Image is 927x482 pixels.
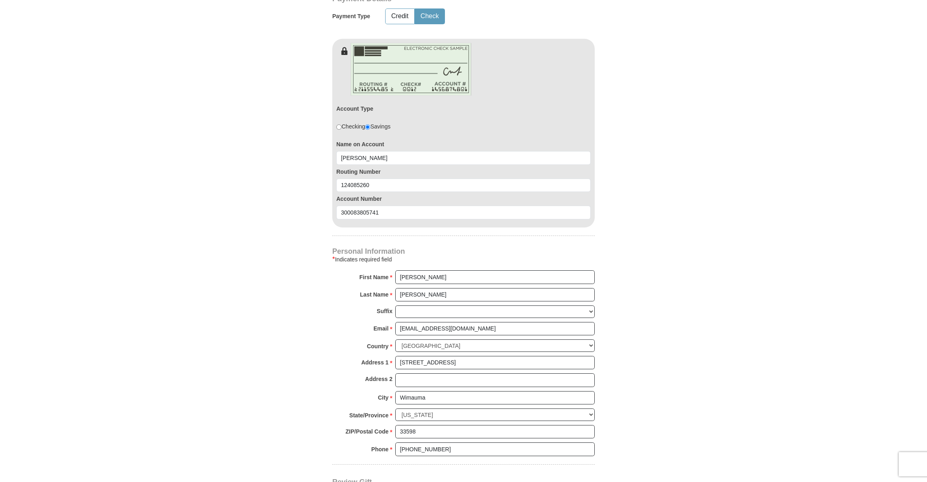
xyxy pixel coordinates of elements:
h5: Payment Type [332,13,370,20]
strong: First Name [359,272,388,283]
strong: Email [373,323,388,334]
strong: Address 1 [361,357,389,368]
strong: Country [367,341,389,352]
label: Account Number [336,195,591,203]
h4: Personal Information [332,248,595,255]
strong: ZIP/Postal Code [346,426,389,437]
div: Indicates required field [332,255,595,264]
strong: State/Province [349,410,388,421]
label: Routing Number [336,168,591,176]
div: Checking Savings [336,122,390,130]
label: Account Type [336,105,373,113]
strong: Address 2 [365,373,392,385]
button: Credit [386,9,414,24]
strong: City [378,392,388,403]
img: check-en.png [350,43,472,96]
strong: Last Name [360,289,389,300]
button: Check [415,9,445,24]
label: Name on Account [336,140,591,148]
strong: Suffix [377,305,392,317]
strong: Phone [371,444,389,455]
